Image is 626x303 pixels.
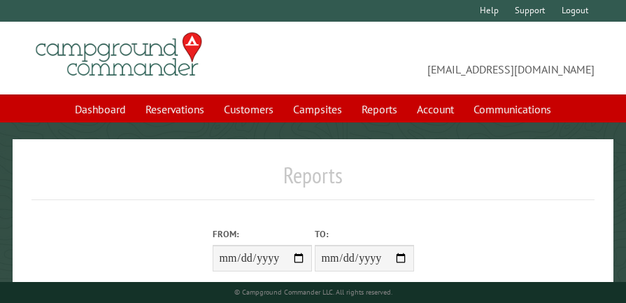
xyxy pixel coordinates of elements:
[31,162,595,200] h1: Reports
[31,27,206,82] img: Campground Commander
[285,96,350,122] a: Campsites
[137,96,213,122] a: Reservations
[313,38,595,78] span: [EMAIL_ADDRESS][DOMAIN_NAME]
[465,96,560,122] a: Communications
[213,227,312,241] label: From:
[315,227,414,241] label: To:
[66,96,134,122] a: Dashboard
[215,96,282,122] a: Customers
[408,96,462,122] a: Account
[234,288,392,297] small: © Campground Commander LLC. All rights reserved.
[353,96,406,122] a: Reports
